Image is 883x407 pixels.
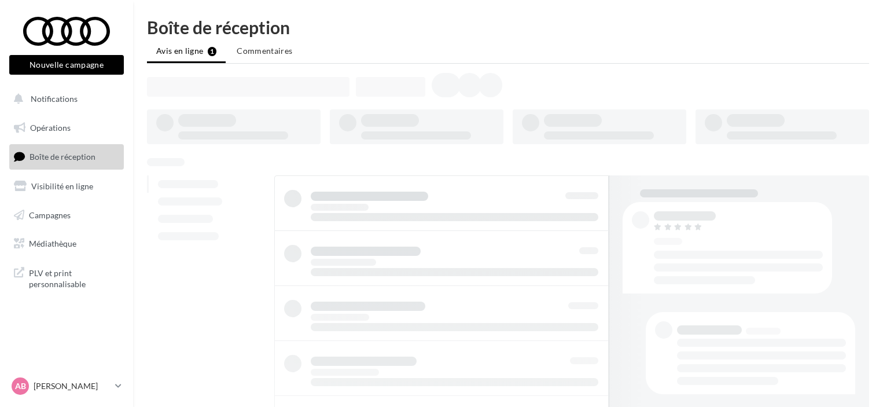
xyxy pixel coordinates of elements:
a: AB [PERSON_NAME] [9,375,124,397]
span: AB [15,380,26,392]
a: Médiathèque [7,232,126,256]
a: PLV et print personnalisable [7,261,126,295]
a: Campagnes [7,203,126,228]
button: Nouvelle campagne [9,55,124,75]
span: Campagnes [29,210,71,219]
p: [PERSON_NAME] [34,380,111,392]
a: Visibilité en ligne [7,174,126,199]
div: Boîte de réception [147,19,869,36]
span: Médiathèque [29,239,76,248]
span: Visibilité en ligne [31,181,93,191]
span: Notifications [31,94,78,104]
span: PLV et print personnalisable [29,265,119,290]
span: Opérations [30,123,71,133]
button: Notifications [7,87,122,111]
a: Boîte de réception [7,144,126,169]
span: Boîte de réception [30,152,95,162]
span: Commentaires [237,46,292,56]
a: Opérations [7,116,126,140]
